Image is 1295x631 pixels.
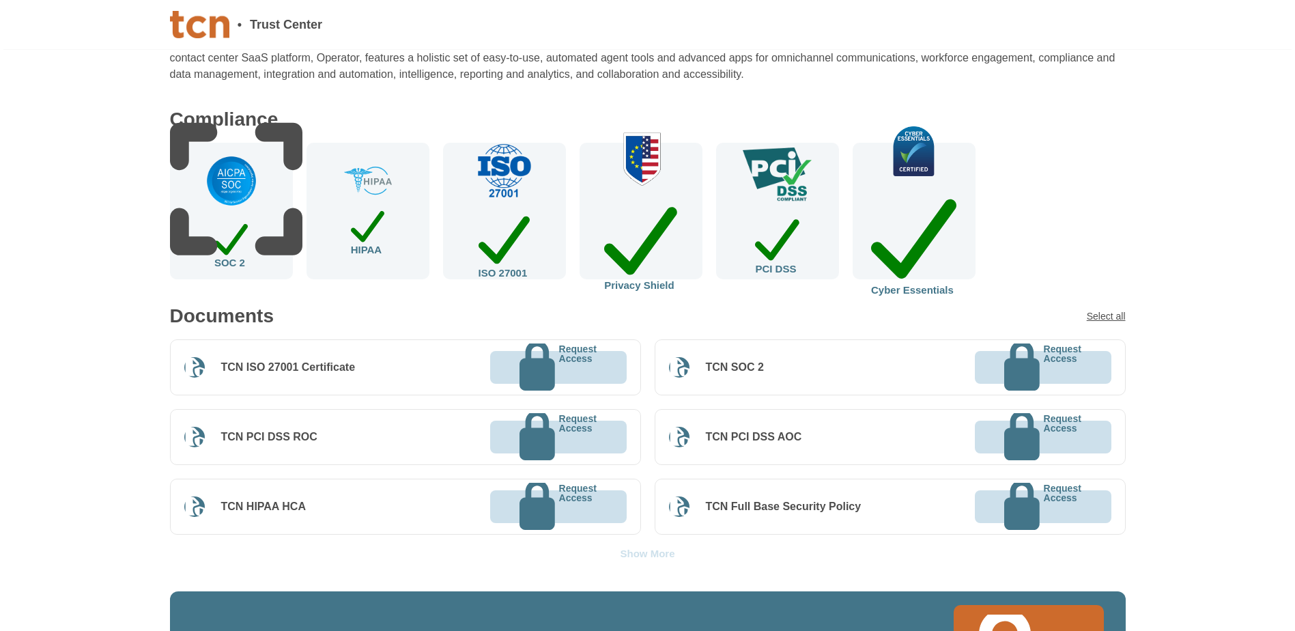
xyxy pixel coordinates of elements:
p: Request Access [1044,414,1081,461]
div: TCN PCI DSS ROC [221,430,317,444]
div: HIPAA [351,206,385,255]
img: check [601,131,681,186]
span: Trust Center [250,18,322,31]
div: Privacy Shield [604,197,677,290]
img: check [475,143,533,198]
img: check [870,126,958,176]
div: PCI DSS [755,213,799,273]
div: TCN ISO 27001 Certificate [221,361,356,374]
div: SOC 2 [214,219,248,268]
div: Select all [1087,311,1126,321]
p: Request Access [1044,344,1081,391]
div: TCN PCI DSS AOC [706,430,802,444]
p: Request Access [559,483,597,531]
div: Compliance [170,110,279,129]
div: Show More [620,548,674,559]
div: Documents [170,307,274,326]
p: Request Access [1044,483,1081,531]
p: Request Access [559,414,597,461]
div: TCN SOC 2 [706,361,764,374]
div: ISO 27001 [479,209,530,279]
div: TCN is a global provider of a comprehensive, cloud-based (SaaS) contact center platform for enter... [170,33,1126,83]
img: check [344,167,392,195]
div: Cyber Essentials [871,187,956,295]
div: TCN Full Base Security Policy [706,500,862,514]
div: TCN HIPAA HCA [221,500,306,514]
img: Company Banner [170,11,229,38]
span: • [238,18,242,31]
p: Request Access [559,344,597,391]
img: check [743,148,812,202]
